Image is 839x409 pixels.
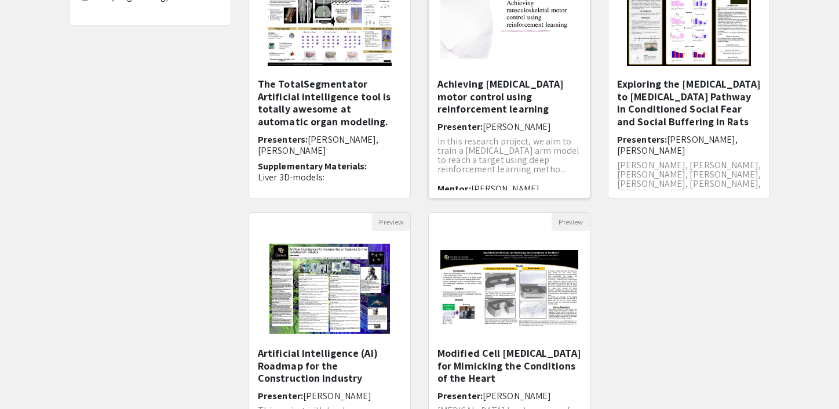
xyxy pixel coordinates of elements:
span: [PERSON_NAME] [483,121,551,133]
span: Supplementary Materials: [258,160,367,172]
span: [PERSON_NAME], [PERSON_NAME] [617,133,738,157]
h6: Presenter: [437,121,581,132]
h5: Modified Cell [MEDICAL_DATA] for Mimicking the Conditions of the Heart [437,347,581,385]
button: Preview [552,213,590,231]
img: <p>Artificial Intelligence (AI) Roadmap for the Construction Industry </p> [258,231,401,347]
h5: Achieving [MEDICAL_DATA] motor control using reinforcement learning [437,78,581,115]
h6: Presenter: [258,390,402,401]
img: <p>Modified Cell Stressor for Mimicking the Conditions of the Heart</p> [429,238,590,339]
span: Mentor: [437,183,471,195]
p: In this research project, we aim to train a [MEDICAL_DATA] arm model to reach a target using deep... [437,137,581,174]
button: Preview [372,213,410,231]
p: [PERSON_NAME], [PERSON_NAME], [PERSON_NAME], [PERSON_NAME], [PERSON_NAME], [PERSON_NAME], [PERSON... [617,161,761,207]
span: [PERSON_NAME], [PERSON_NAME] [258,133,379,157]
h6: Presenter: [437,390,581,401]
span: [PERSON_NAME] [303,390,371,402]
h6: Presenters: [258,134,402,156]
h5: Exploring the [MEDICAL_DATA] to [MEDICAL_DATA] Pathway in Conditioned Social Fear and Social Buff... [617,78,761,128]
h6: Presenters: [617,134,761,156]
span: [PERSON_NAME] [483,390,551,402]
iframe: Chat [9,357,49,400]
h5: The TotalSegmentator Artificial intelligence tool is totally awesome at automatic organ modeling. [258,78,402,128]
span: [PERSON_NAME] [471,183,539,195]
h5: Artificial Intelligence (AI) Roadmap for the Construction Industry [258,347,402,385]
p: Liver 3D-models: [258,172,402,183]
